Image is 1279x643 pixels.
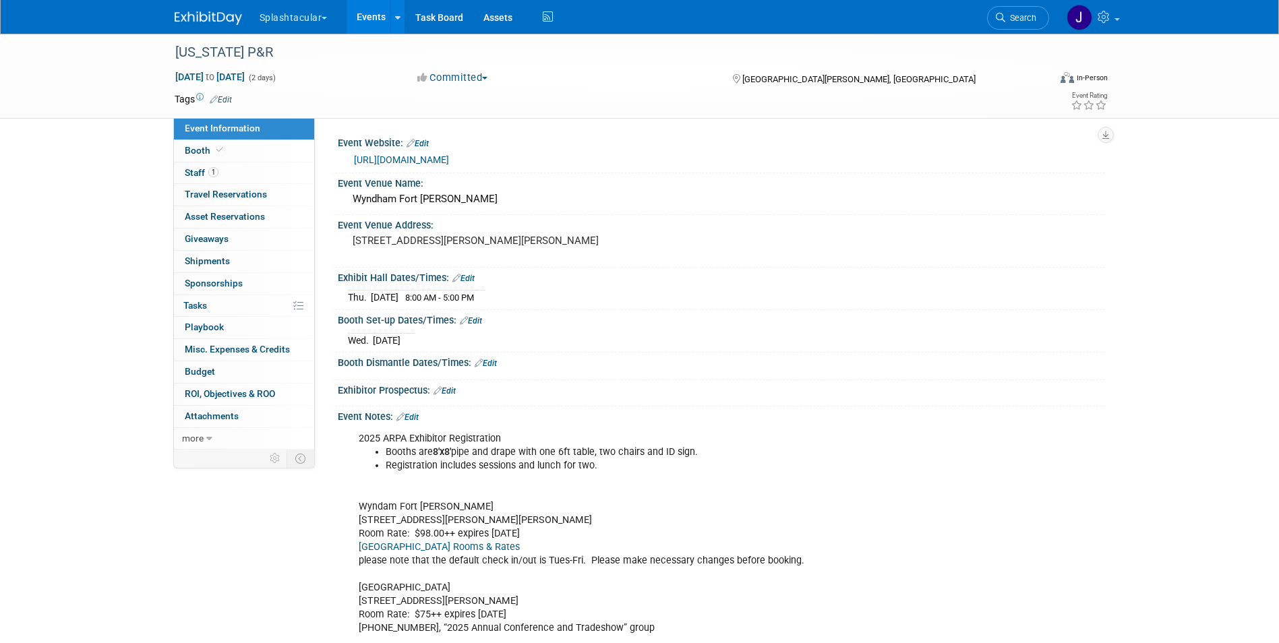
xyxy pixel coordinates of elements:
a: Attachments [174,406,314,427]
div: Wyndham Fort [PERSON_NAME] [348,189,1095,210]
a: Search [987,6,1049,30]
span: Tasks [183,300,207,311]
div: Event Venue Name: [338,173,1105,190]
td: [DATE] [371,290,398,305]
li: Booths are pipe and drape with one 6ft table, two chairs and ID sign. [386,446,949,459]
div: 2025 ARPA Exhibitor Registration Wyndam Fort [PERSON_NAME] [STREET_ADDRESS][PERSON_NAME][PERSON_N... [349,425,957,642]
a: Giveaways [174,228,314,250]
div: In-Person [1076,73,1108,83]
span: Staff [185,167,218,178]
img: ExhibitDay [175,11,242,25]
a: Edit [396,412,419,422]
span: [GEOGRAPHIC_DATA][PERSON_NAME], [GEOGRAPHIC_DATA] [742,74,976,84]
span: more [182,433,204,443]
span: Booth [185,145,226,156]
a: Asset Reservations [174,206,314,228]
div: Booth Dismantle Dates/Times: [338,353,1105,370]
a: [URL][DOMAIN_NAME] [354,154,449,165]
a: Booth [174,140,314,162]
span: [DATE] [DATE] [175,71,245,83]
div: Exhibit Hall Dates/Times: [338,268,1105,285]
div: Exhibitor Prospectus: [338,380,1105,398]
span: Playbook [185,321,224,332]
button: Committed [413,71,493,85]
span: Event Information [185,123,260,133]
img: Format-Inperson.png [1061,72,1074,83]
a: Edit [460,316,482,326]
span: Misc. Expenses & Credits [185,344,290,355]
a: ROI, Objectives & ROO [174,384,314,405]
span: (2 days) [247,73,276,82]
b: 8'x8' [433,446,451,458]
a: Travel Reservations [174,184,314,206]
td: [DATE] [373,333,400,347]
td: Toggle Event Tabs [287,450,314,467]
td: Tags [175,92,232,106]
pre: [STREET_ADDRESS][PERSON_NAME][PERSON_NAME] [353,235,643,247]
a: Sponsorships [174,273,314,295]
span: Shipments [185,255,230,266]
span: Sponsorships [185,278,243,288]
span: 8:00 AM - 5:00 PM [405,293,474,303]
img: Jimmy Nigh [1067,5,1092,30]
li: Registration includes sessions and lunch for two. [386,459,949,472]
span: Giveaways [185,233,229,244]
a: Edit [210,95,232,104]
a: Edit [452,274,475,283]
span: Travel Reservations [185,189,267,200]
a: Edit [407,139,429,148]
td: Wed. [348,333,373,347]
td: Thu. [348,290,371,305]
a: Misc. Expenses & Credits [174,339,314,361]
a: Event Information [174,118,314,140]
a: [GEOGRAPHIC_DATA] Rooms & Rates [359,541,520,553]
span: to [204,71,216,82]
a: Budget [174,361,314,383]
span: Attachments [185,410,239,421]
div: Event Notes: [338,406,1105,424]
a: Shipments [174,251,314,272]
a: Edit [434,386,456,396]
div: Event Format [970,70,1108,90]
div: [US_STATE] P&R [171,40,1029,65]
i: Booth reservation complete [216,146,223,154]
div: Event Website: [338,133,1105,150]
span: 1 [208,167,218,177]
a: Playbook [174,317,314,338]
a: Edit [475,359,497,368]
div: Event Rating [1071,92,1107,99]
a: more [174,428,314,450]
span: Budget [185,366,215,377]
span: ROI, Objectives & ROO [185,388,275,399]
a: Staff1 [174,162,314,184]
span: Search [1005,13,1036,23]
div: Event Venue Address: [338,215,1105,232]
div: Booth Set-up Dates/Times: [338,310,1105,328]
td: Personalize Event Tab Strip [264,450,287,467]
a: Tasks [174,295,314,317]
span: Asset Reservations [185,211,265,222]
